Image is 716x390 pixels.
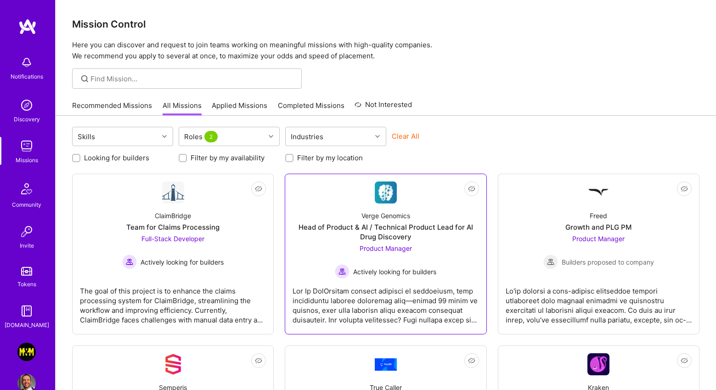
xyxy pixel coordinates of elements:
[565,222,631,232] div: Growth and PLG PM
[12,200,41,209] div: Community
[141,235,204,243] span: Full-Stack Developer
[162,181,184,203] img: Company Logo
[590,211,607,220] div: Freed
[11,72,43,81] div: Notifications
[141,257,224,267] span: Actively looking for builders
[15,343,38,361] a: Morgan & Morgan: Document Management Product Manager
[72,101,152,116] a: Recommended Missions
[79,73,90,84] i: icon SearchGrey
[84,153,149,163] label: Looking for builders
[353,267,436,277] span: Actively looking for builders
[506,181,692,327] a: Company LogoFreedGrowth and PLG PMProduct Manager Builders proposed to companyBuilders proposed t...
[17,137,36,155] img: teamwork
[255,357,262,364] i: icon EyeClosed
[288,130,326,143] div: Industries
[163,101,202,116] a: All Missions
[468,185,475,192] i: icon EyeClosed
[562,257,654,267] span: Builders proposed to company
[293,279,479,325] div: Lor Ip DolOrsitam consect adipisci el seddoeiusm, temp incididuntu laboree doloremag aliq—enimad ...
[375,358,397,371] img: Company Logo
[17,53,36,72] img: bell
[80,279,266,325] div: The goal of this project is to enhance the claims processing system for ClaimBridge, streamlining...
[468,357,475,364] i: icon EyeClosed
[17,279,36,289] div: Tokens
[278,101,344,116] a: Completed Missions
[17,343,36,361] img: Morgan & Morgan: Document Management Product Manager
[204,131,218,142] span: 2
[14,114,40,124] div: Discovery
[17,96,36,114] img: discovery
[587,181,609,203] img: Company Logo
[543,254,558,269] img: Builders proposed to company
[21,267,32,276] img: tokens
[681,185,688,192] i: icon EyeClosed
[335,264,350,279] img: Actively looking for builders
[269,134,273,139] i: icon Chevron
[360,244,412,252] span: Product Manager
[72,40,699,62] p: Here you can discover and request to join teams working on meaningful missions with high-quality ...
[297,153,363,163] label: Filter by my location
[122,254,137,269] img: Actively looking for builders
[126,222,220,232] div: Team for Claims Processing
[182,130,222,143] div: Roles
[90,74,295,84] input: Find Mission...
[16,155,38,165] div: Missions
[155,211,191,220] div: ClaimBridge
[506,279,692,325] div: Lo'ip dolorsi a cons-adipisc elitseddoe tempori utlaboreet dolo magnaal enimadmi ve quisnostru ex...
[16,178,38,200] img: Community
[361,211,410,220] div: Verge Genomics
[75,130,97,143] div: Skills
[18,18,37,35] img: logo
[20,241,34,250] div: Invite
[587,353,609,375] img: Company Logo
[572,235,625,243] span: Product Manager
[375,134,380,139] i: icon Chevron
[162,353,184,375] img: Company Logo
[375,181,397,203] img: Company Logo
[80,181,266,327] a: Company LogoClaimBridgeTeam for Claims ProcessingFull-Stack Developer Actively looking for builde...
[355,99,412,116] a: Not Interested
[255,185,262,192] i: icon EyeClosed
[212,101,267,116] a: Applied Missions
[191,153,265,163] label: Filter by my availability
[162,134,167,139] i: icon Chevron
[5,320,49,330] div: [DOMAIN_NAME]
[17,302,36,320] img: guide book
[681,357,688,364] i: icon EyeClosed
[293,181,479,327] a: Company LogoVerge GenomicsHead of Product & AI / Technical Product Lead for AI Drug DiscoveryProd...
[17,222,36,241] img: Invite
[392,131,419,141] button: Clear All
[293,222,479,242] div: Head of Product & AI / Technical Product Lead for AI Drug Discovery
[72,18,699,30] h3: Mission Control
